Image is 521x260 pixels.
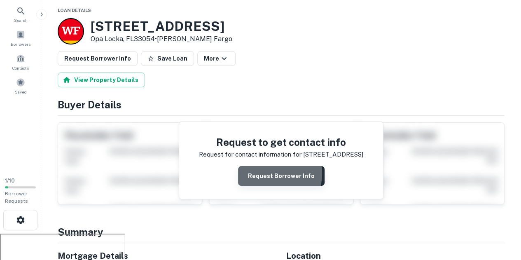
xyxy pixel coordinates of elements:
[15,89,27,95] span: Saved
[199,135,363,150] h4: Request to get contact info
[58,51,138,66] button: Request Borrower Info
[2,27,39,49] a: Borrowers
[5,178,15,184] span: 1 / 10
[141,51,194,66] button: Save Loan
[58,73,145,87] button: View Property Details
[91,19,232,34] h3: [STREET_ADDRESS]
[480,194,521,234] iframe: Chat Widget
[157,35,232,43] a: [PERSON_NAME] Fargo
[303,150,363,159] p: [STREET_ADDRESS]
[197,51,236,66] button: More
[11,41,30,47] span: Borrowers
[199,150,301,159] p: Request for contact information for
[12,65,29,71] span: Contacts
[58,97,505,112] h4: Buyer Details
[58,225,505,239] h4: Summary
[91,34,232,44] p: Opa Locka, FL33054 •
[238,166,325,186] button: Request Borrower Info
[14,17,28,23] span: Search
[2,75,39,97] a: Saved
[5,191,28,204] span: Borrower Requests
[2,51,39,73] a: Contacts
[2,3,39,25] a: Search
[58,8,91,13] span: Loan Details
